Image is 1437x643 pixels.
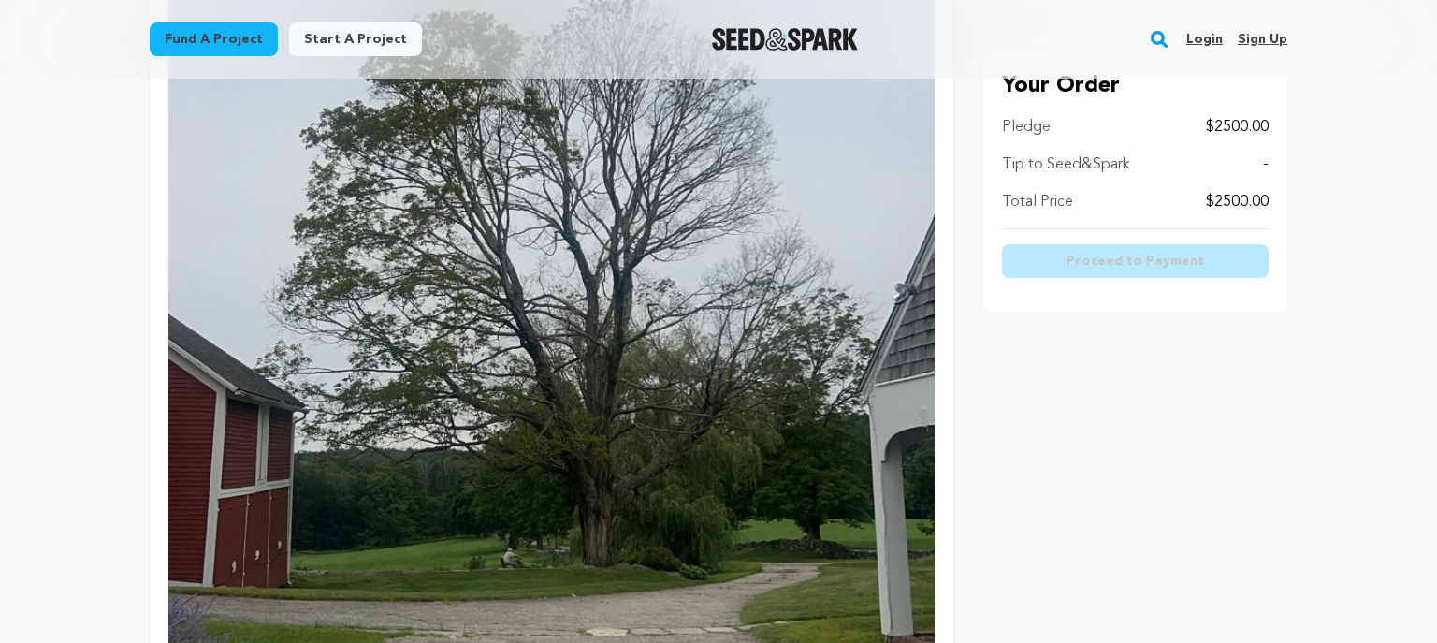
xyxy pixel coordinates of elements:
p: Your Order [1002,71,1269,101]
a: Login [1186,24,1223,54]
span: Proceed to Payment [1067,252,1204,270]
a: Sign up [1238,24,1287,54]
img: Seed&Spark Logo Dark Mode [712,28,859,51]
a: Fund a project [150,22,278,56]
p: Tip to Seed&Spark [1002,153,1129,176]
p: Total Price [1002,191,1073,213]
p: $2500.00 [1206,191,1269,213]
a: Seed&Spark Homepage [712,28,859,51]
a: Start a project [289,22,422,56]
p: Pledge [1002,116,1051,139]
button: Proceed to Payment [1002,244,1269,278]
p: - [1263,153,1269,176]
p: $2500.00 [1206,116,1269,139]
